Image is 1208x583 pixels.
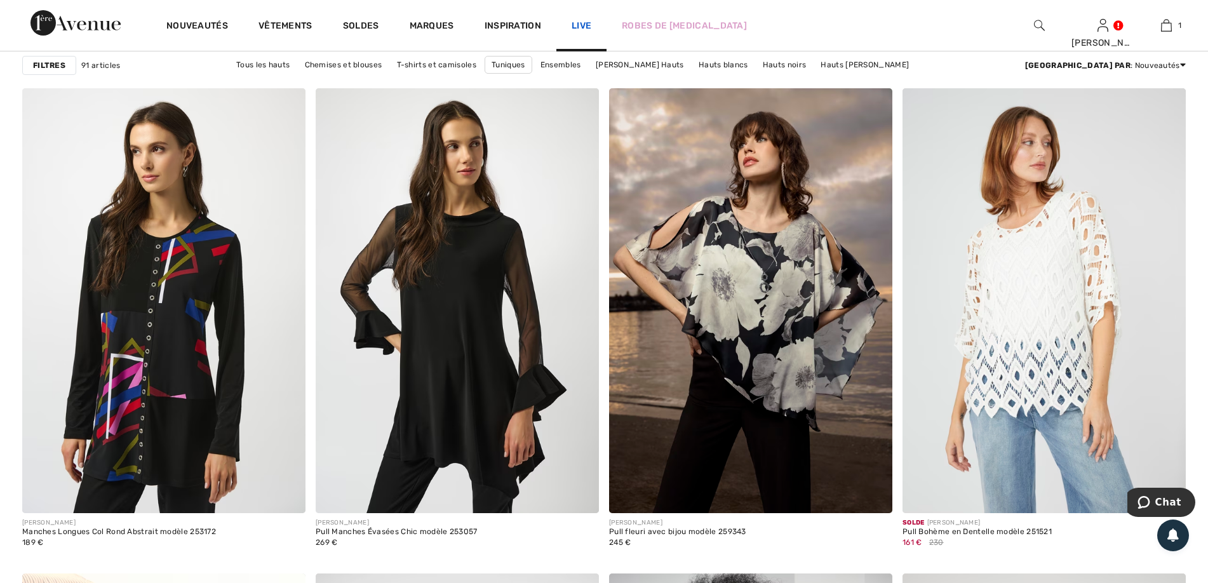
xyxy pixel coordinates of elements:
[903,88,1186,513] img: Pull Bohème en Dentelle modèle 251521. Blanc Cassé
[1135,18,1197,33] a: 1
[316,518,478,528] div: [PERSON_NAME]
[1034,18,1045,33] img: recherche
[258,20,312,34] a: Vêtements
[609,88,892,513] img: Pull fleuri avec bijou modèle 259343. Noir/Beige
[534,57,587,73] a: Ensembles
[1025,60,1186,71] div: : Nouveautés
[316,528,478,537] div: Pull Manches Évasées Chic modèle 253057
[814,57,915,73] a: Hauts [PERSON_NAME]
[1127,488,1195,519] iframe: Ouvre un widget dans lequel vous pouvez chatter avec l’un de nos agents
[589,57,690,73] a: [PERSON_NAME] Hauts
[903,518,1052,528] div: [PERSON_NAME]
[22,518,216,528] div: [PERSON_NAME]
[572,19,591,32] a: Live
[22,538,44,547] span: 189 €
[485,20,541,34] span: Inspiration
[903,519,925,526] span: Solde
[1161,18,1172,33] img: Mon panier
[1025,61,1131,70] strong: [GEOGRAPHIC_DATA] par
[1097,18,1108,33] img: Mes infos
[22,528,216,537] div: Manches Longues Col Rond Abstrait modèle 253172
[316,538,338,547] span: 269 €
[33,60,65,71] strong: Filtres
[903,528,1052,537] div: Pull Bohème en Dentelle modèle 251521
[485,56,532,74] a: Tuniques
[410,20,454,34] a: Marques
[622,19,747,32] a: Robes de [MEDICAL_DATA]
[1071,36,1134,50] div: [PERSON_NAME]
[1097,19,1108,31] a: Se connecter
[609,538,631,547] span: 245 €
[1178,20,1181,31] span: 1
[391,57,483,73] a: T-shirts et camisoles
[22,88,305,513] img: Manches Longues Col Rond Abstrait modèle 253172. Noir/Multi
[692,57,755,73] a: Hauts blancs
[903,538,922,547] span: 161 €
[81,60,120,71] span: 91 articles
[609,528,746,537] div: Pull fleuri avec bijou modèle 259343
[299,57,389,73] a: Chemises et blouses
[166,20,228,34] a: Nouveautés
[756,57,812,73] a: Hauts noirs
[230,57,296,73] a: Tous les hauts
[609,518,746,528] div: [PERSON_NAME]
[30,10,121,36] img: 1ère Avenue
[929,537,944,548] span: 230
[316,88,599,513] img: Pull Manches Évasées Chic modèle 253057. Noir
[343,20,379,34] a: Soldes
